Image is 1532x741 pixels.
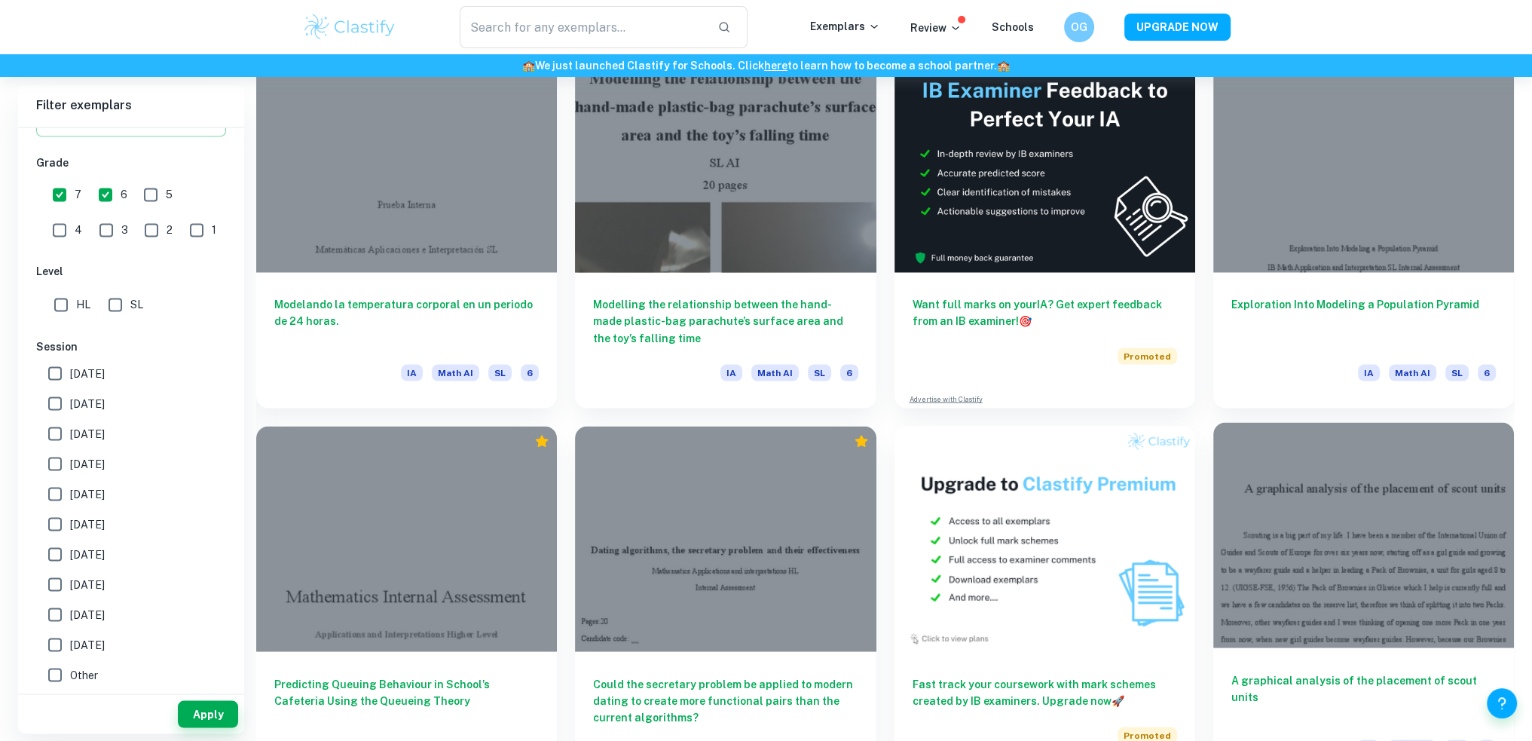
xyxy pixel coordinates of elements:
h6: A graphical analysis of the placement of scout units [1231,672,1496,721]
span: SL [130,296,143,313]
h6: Predicting Queuing Behaviour in School’s Cafeteria Using the Queueing Theory [274,675,539,725]
span: 7 [75,186,81,203]
span: 1 [212,222,216,238]
span: SL [488,364,512,381]
span: [DATE] [70,365,105,381]
a: Exploration Into Modeling a Population PyramidIAMath AISL6 [1213,47,1514,408]
a: Advertise with Clastify [910,393,983,404]
p: Exemplars [810,18,880,35]
span: IA [720,364,742,381]
p: Review [910,20,962,36]
img: Clastify logo [302,12,398,42]
a: Want full marks on yourIA? Get expert feedback from an IB examiner!PromotedAdvertise with Clastify [894,47,1195,408]
h6: Could the secretary problem be applied to modern dating to create more functional pairs than the ... [593,675,858,725]
span: 🎯 [1019,315,1032,327]
span: Promoted [1118,348,1177,364]
span: Other [70,666,98,683]
span: 6 [840,364,858,381]
h6: Want full marks on your IA ? Get expert feedback from an IB examiner! [913,296,1177,329]
h6: Level [36,263,226,280]
span: Math AI [1389,364,1436,381]
h6: Exploration Into Modeling a Population Pyramid [1231,296,1496,346]
span: 6 [1478,364,1496,381]
span: [DATE] [70,576,105,592]
span: 🏫 [522,60,535,72]
span: [DATE] [70,485,105,502]
span: [DATE] [70,636,105,653]
h6: Modelando la temperatura corporal en un periodo de 24 horas. [274,296,539,346]
span: 3 [121,222,128,238]
img: Thumbnail [894,47,1195,272]
h6: Modelling the relationship between the hand-made plastic-bag parachute’s surface area and the toy... [593,296,858,346]
h6: Session [36,338,226,354]
span: 6 [121,186,127,203]
span: [DATE] [70,425,105,442]
span: IA [1358,364,1380,381]
span: HL [76,296,90,313]
span: [DATE] [70,395,105,412]
span: 🚀 [1112,694,1124,706]
button: Help and Feedback [1487,688,1517,718]
h6: We just launched Clastify for Schools. Click to learn how to become a school partner. [3,57,1529,74]
a: Modelling the relationship between the hand-made plastic-bag parachute’s surface area and the toy... [575,47,876,408]
span: 4 [75,222,82,238]
span: Math AI [432,364,479,381]
h6: Grade [36,155,226,171]
div: Premium [854,433,869,449]
span: SL [808,364,831,381]
a: Schools [992,21,1034,33]
span: IA [401,364,423,381]
a: here [764,60,787,72]
div: Premium [534,433,549,449]
span: [DATE] [70,455,105,472]
input: Search for any exemplars... [460,6,706,48]
button: Apply [178,700,238,727]
span: 2 [167,222,173,238]
span: 6 [521,364,539,381]
button: OG [1064,12,1094,42]
span: Math AI [751,364,799,381]
button: UPGRADE NOW [1124,14,1231,41]
h6: Filter exemplars [18,84,244,127]
span: [DATE] [70,546,105,562]
span: [DATE] [70,516,105,532]
h6: Fast track your coursework with mark schemes created by IB examiners. Upgrade now [913,675,1177,709]
span: 5 [166,186,173,203]
span: SL [1445,364,1469,381]
h6: OG [1070,19,1087,35]
span: 🏫 [997,60,1010,72]
a: Modelando la temperatura corporal en un periodo de 24 horas.IAMath AISL6 [256,47,557,408]
span: [DATE] [70,606,105,623]
img: Thumbnail [894,426,1195,651]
